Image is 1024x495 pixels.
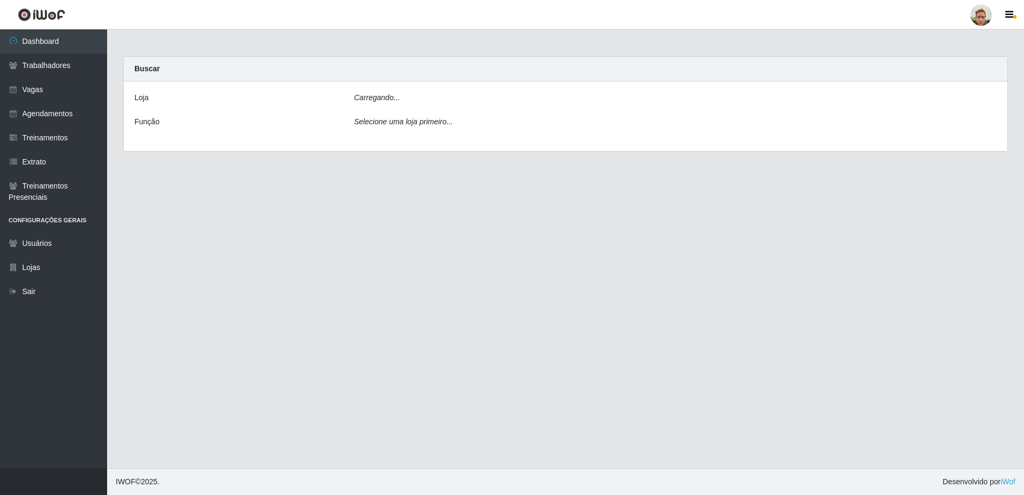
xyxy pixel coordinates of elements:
[116,476,160,487] span: © 2025 .
[116,477,135,486] span: IWOF
[18,8,65,21] img: CoreUI Logo
[354,117,453,126] i: Selecione uma loja primeiro...
[1000,477,1015,486] a: iWof
[943,476,1015,487] span: Desenvolvido por
[134,64,160,73] strong: Buscar
[134,92,148,103] label: Loja
[134,116,160,127] label: Função
[354,93,400,102] i: Carregando...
